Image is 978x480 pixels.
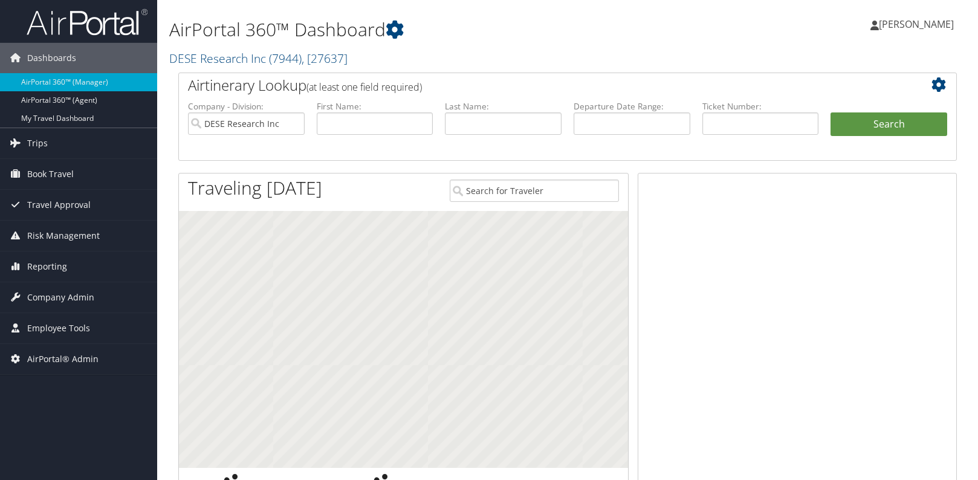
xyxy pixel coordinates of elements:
[27,313,90,343] span: Employee Tools
[702,100,819,112] label: Ticket Number:
[169,50,348,66] a: DESE Research Inc
[27,43,76,73] span: Dashboards
[269,50,302,66] span: ( 7944 )
[879,18,954,31] span: [PERSON_NAME]
[27,344,99,374] span: AirPortal® Admin
[188,175,322,201] h1: Traveling [DATE]
[445,100,562,112] label: Last Name:
[574,100,690,112] label: Departure Date Range:
[317,100,433,112] label: First Name:
[27,190,91,220] span: Travel Approval
[450,180,619,202] input: Search for Traveler
[831,112,947,137] button: Search
[306,80,422,94] span: (at least one field required)
[188,100,305,112] label: Company - Division:
[27,159,74,189] span: Book Travel
[27,8,147,36] img: airportal-logo.png
[27,221,100,251] span: Risk Management
[27,251,67,282] span: Reporting
[27,128,48,158] span: Trips
[302,50,348,66] span: , [ 27637 ]
[169,17,701,42] h1: AirPortal 360™ Dashboard
[870,6,966,42] a: [PERSON_NAME]
[188,75,882,96] h2: Airtinerary Lookup
[27,282,94,313] span: Company Admin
